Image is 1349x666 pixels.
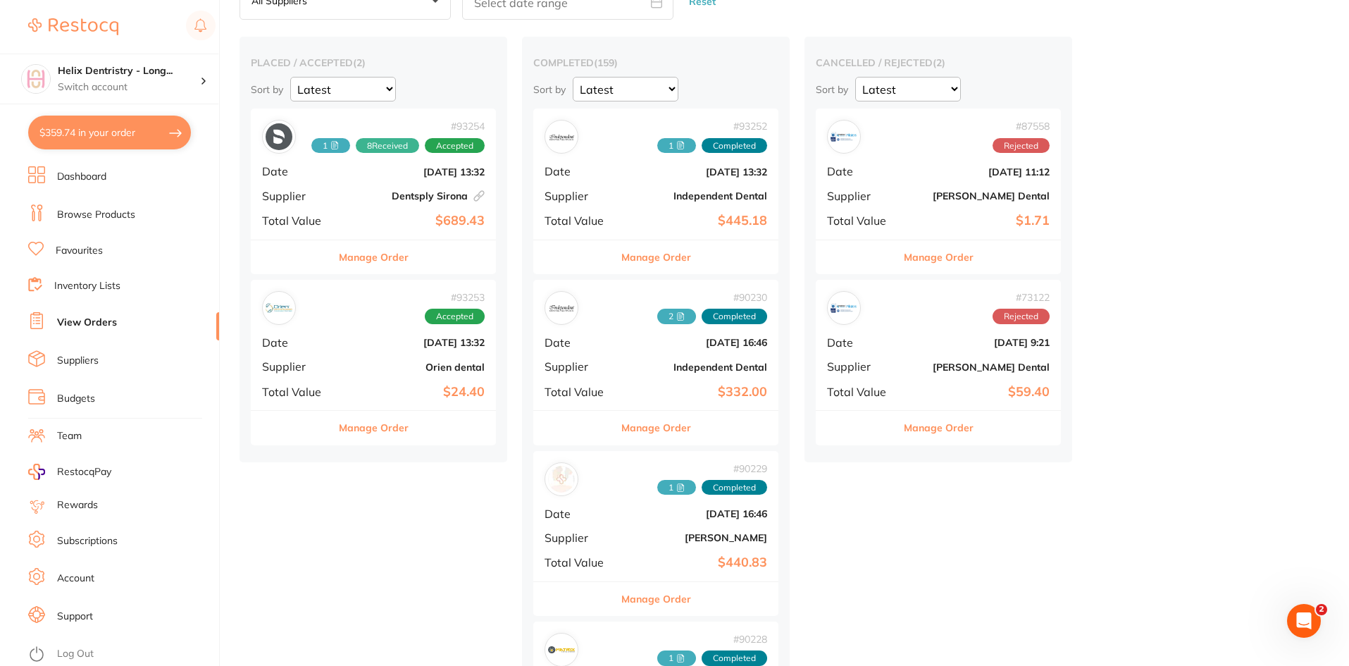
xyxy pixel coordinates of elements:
[425,309,485,324] span: Accepted
[57,498,98,512] a: Rewards
[993,309,1050,324] span: Rejected
[827,214,897,227] span: Total Value
[827,190,897,202] span: Supplier
[626,337,767,348] b: [DATE] 16:46
[816,83,848,96] p: Sort by
[909,362,1050,373] b: [PERSON_NAME] Dental
[344,385,485,400] b: $24.40
[344,214,485,228] b: $689.43
[251,83,283,96] p: Sort by
[339,411,409,445] button: Manage Order
[344,337,485,348] b: [DATE] 13:32
[831,123,857,150] img: Erskine Dental
[58,80,200,94] p: Switch account
[344,362,485,373] b: Orien dental
[993,292,1050,303] span: # 73122
[311,138,350,154] span: Received
[22,65,50,93] img: Helix Dentristry - Long Jetty
[548,466,575,493] img: Henry Schein Halas
[251,56,496,69] h2: placed / accepted ( 2 )
[827,336,897,349] span: Date
[626,508,767,519] b: [DATE] 16:46
[57,354,99,368] a: Suppliers
[56,244,103,258] a: Favourites
[626,166,767,178] b: [DATE] 13:32
[626,190,767,202] b: Independent Dental
[548,295,575,321] img: Independent Dental
[626,362,767,373] b: Independent Dental
[657,634,767,645] span: # 90228
[545,336,615,349] span: Date
[28,11,118,43] a: Restocq Logo
[626,555,767,570] b: $440.83
[356,138,419,154] span: Received
[28,643,215,666] button: Log Out
[702,309,767,324] span: Completed
[827,360,897,373] span: Supplier
[262,165,332,178] span: Date
[545,531,615,544] span: Supplier
[28,18,118,35] img: Restocq Logo
[57,208,135,222] a: Browse Products
[816,56,1061,69] h2: cancelled / rejected ( 2 )
[57,465,111,479] span: RestocqPay
[827,165,897,178] span: Date
[545,360,615,373] span: Supplier
[657,138,696,154] span: Received
[702,138,767,154] span: Completed
[57,170,106,184] a: Dashboard
[344,190,485,202] b: Dentsply Sirona
[262,386,332,398] span: Total Value
[621,411,691,445] button: Manage Order
[909,166,1050,178] b: [DATE] 11:12
[28,116,191,149] button: $359.74 in your order
[657,650,696,666] span: Received
[904,240,974,274] button: Manage Order
[545,386,615,398] span: Total Value
[545,556,615,569] span: Total Value
[909,214,1050,228] b: $1.71
[657,463,767,474] span: # 90229
[262,190,332,202] span: Supplier
[827,386,897,398] span: Total Value
[262,214,332,227] span: Total Value
[533,56,778,69] h2: completed ( 159 )
[344,166,485,178] b: [DATE] 13:32
[904,411,974,445] button: Manage Order
[57,392,95,406] a: Budgets
[251,109,496,274] div: Dentsply Sirona#932541 8ReceivedAcceptedDate[DATE] 13:32SupplierDentsply SironaTotal Value$689.43...
[262,336,332,349] span: Date
[626,532,767,543] b: [PERSON_NAME]
[266,123,292,150] img: Dentsply Sirona
[57,647,94,661] a: Log Out
[28,464,45,480] img: RestocqPay
[266,295,292,321] img: Orien dental
[626,385,767,400] b: $332.00
[533,83,566,96] p: Sort by
[1316,604,1327,615] span: 2
[702,480,767,495] span: Completed
[831,295,857,321] img: Erskine Dental
[339,240,409,274] button: Manage Order
[1287,604,1321,638] iframe: Intercom live chat
[425,292,485,303] span: # 93253
[545,214,615,227] span: Total Value
[57,572,94,586] a: Account
[548,636,575,663] img: Matrixdental
[58,64,200,78] h4: Helix Dentristry - Long Jetty
[621,240,691,274] button: Manage Order
[657,480,696,495] span: Received
[251,280,496,445] div: Orien dental#93253AcceptedDate[DATE] 13:32SupplierOrien dentalTotal Value$24.40Manage Order
[702,650,767,666] span: Completed
[657,121,767,132] span: # 93252
[626,214,767,228] b: $445.18
[57,429,82,443] a: Team
[262,360,332,373] span: Supplier
[993,121,1050,132] span: # 87558
[657,309,696,324] span: Received
[28,464,111,480] a: RestocqPay
[57,534,118,548] a: Subscriptions
[425,138,485,154] span: Accepted
[57,610,93,624] a: Support
[545,165,615,178] span: Date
